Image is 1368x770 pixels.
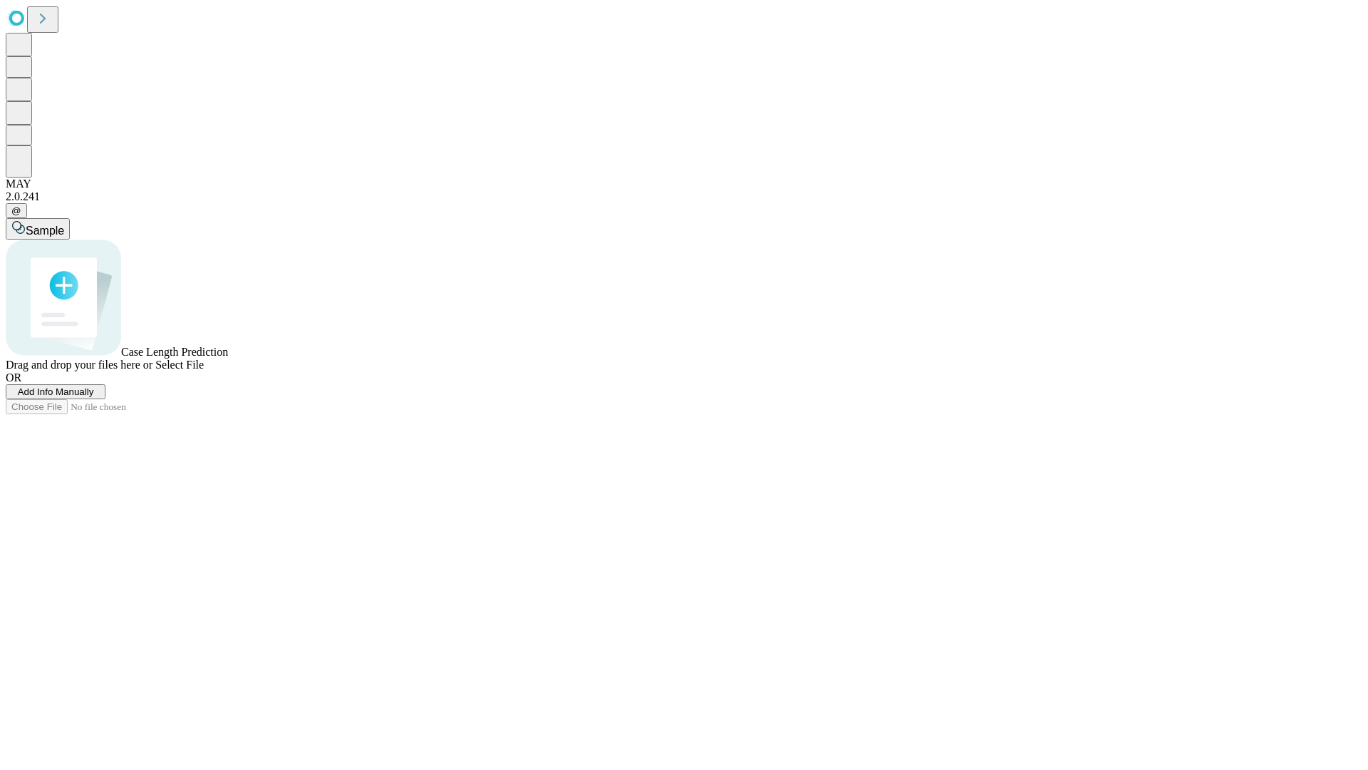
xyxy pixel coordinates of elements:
button: Sample [6,218,70,240]
span: OR [6,371,21,384]
span: Add Info Manually [18,386,94,397]
span: @ [11,205,21,216]
div: MAY [6,178,1362,190]
span: Drag and drop your files here or [6,359,152,371]
span: Sample [26,225,64,237]
button: @ [6,203,27,218]
div: 2.0.241 [6,190,1362,203]
span: Case Length Prediction [121,346,228,358]
button: Add Info Manually [6,384,105,399]
span: Select File [155,359,204,371]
